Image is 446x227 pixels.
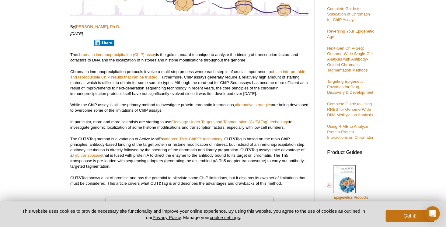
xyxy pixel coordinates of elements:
a: obtain interpretable and reproducible ChIP results that can be trusted [70,69,305,79]
a: patented TAM-ChIP™ technology [163,137,222,141]
p: The CUT&Tag method is a variation of Active Motif’s . CUT&Tag is based on the main ChIP principle... [70,136,308,169]
p: The is the gold standard technique to analyze the binding of transcription factors and cofactors ... [70,52,308,63]
a: Epigenetics Products& Services [327,165,368,206]
a: Tn5 transposase [72,153,102,158]
a: Complete Guide to Sonication of Chromatin for ChIP Assays [327,6,370,22]
button: Got it! [386,210,434,222]
button: cookie settings [210,215,240,220]
a: Complete Guide to Using RRBS for Genome-Wide DNA Methylation Analysis [327,102,373,117]
a: Using RIME to Analyze Protein-Protein Interactions on Chromatin [327,124,373,140]
p: Chromatin immunoprecipitation protocols involve a multi-step process where each step is of crucia... [70,69,308,96]
div: Open Intercom Messenger [425,206,440,221]
a: chromatin immunoprecipitation (ChIP) assay [77,52,156,57]
a: Targeting Epigenetic Enzymes for Drug Discovery & Development [327,79,373,95]
a: Privacy Policy [153,215,181,220]
img: Epi_brochure_140604_cover_web_70x200 [334,165,356,193]
a: Cleavage Under Targets and Tagmentation (CUT&Tag) technology [171,120,289,124]
p: This website uses cookies to provide necessary site functionality and improve your online experie... [12,208,376,221]
p: CUT&Tag shows a lot of promise and has the potential to alleviate some ChIP limitations, but it a... [70,175,308,186]
a: Reversing Your Epigenetic Age [327,29,374,39]
p: In particular, more and more scientists are starting to use to investigate genomic localization o... [70,119,308,130]
p: While the ChIP assay is still the primary method to investigate protein-chromatin interactions, a... [70,102,308,113]
button: Share [94,40,115,46]
h3: Product Guides [327,146,376,155]
iframe: X Post Button [70,40,90,46]
a: Next-Gen ChIP-Seq: Genome-Wide Single-Cell Analysis with Antibody-Guided Chromatin Tagmentation M... [327,46,373,72]
a: [PERSON_NAME], Ph.D. [75,24,120,29]
a: alternative strategies [235,103,272,107]
em: [DATE] [70,31,83,36]
span: Epigenetics Products & Services [334,195,368,205]
p: By [70,24,308,30]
